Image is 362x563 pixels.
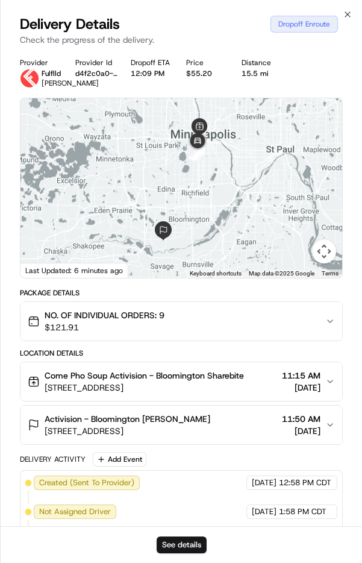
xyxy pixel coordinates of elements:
div: $55.20 [186,69,232,78]
a: Terms [322,270,339,277]
span: [PERSON_NAME] [42,78,99,88]
img: 1736555255976-a54dd68f-1ca7-489b-9aae-adbdc363a1c4 [12,115,34,136]
button: Come Pho Soup Activision - Bloomington Sharebite[STREET_ADDRESS]11:15 AM[DATE] [20,362,342,401]
p: Welcome 👋 [12,48,219,67]
img: Google [23,262,63,278]
span: Come Pho Soup Activision - Bloomington Sharebite [45,370,244,382]
span: Fulflld [42,69,61,78]
div: Provider Id [75,58,121,68]
button: d4f2c0a0-10f4-e956-ed14-31c2be6ece8f [75,69,121,78]
span: Not Assigned Driver [39,506,111,517]
span: [STREET_ADDRESS] [45,425,210,437]
div: 💻 [102,175,111,185]
span: 11:15 AM [282,370,320,382]
div: 12:09 PM [131,69,176,78]
span: $121.91 [45,321,164,333]
a: Open this area in Google Maps (opens a new window) [23,262,63,278]
div: We're available if you need us! [41,127,152,136]
div: Delivery Activity [20,454,86,464]
div: Location Details [20,348,343,358]
div: Package Details [20,288,343,298]
span: [STREET_ADDRESS] [45,382,244,394]
div: Price [186,58,232,68]
span: 1:58 PM CDT [279,506,326,517]
span: [DATE] [282,382,320,394]
span: Activision - Bloomington [PERSON_NAME] [45,413,210,425]
button: Map camera controls [312,239,336,263]
a: 📗Knowledge Base [7,169,97,191]
span: Knowledge Base [24,174,92,186]
span: 11:50 AM [282,413,320,425]
img: profile_Fulflld_OnFleet_Thistle_SF.png [20,69,39,88]
div: Provider [20,58,66,68]
input: Clear [31,77,199,90]
span: API Documentation [114,174,193,186]
button: Add Event [93,452,146,467]
button: Activision - Bloomington [PERSON_NAME][STREET_ADDRESS]11:50 AM[DATE] [20,406,342,444]
p: Check the progress of the delivery. [20,34,343,46]
div: Last Updated: 6 minutes ago [20,263,128,278]
button: See details [157,536,207,553]
span: 12:58 PM CDT [279,477,331,488]
div: 📗 [12,175,22,185]
span: [DATE] [282,425,320,437]
span: Created (Sent To Provider) [39,477,134,488]
a: 💻API Documentation [97,169,198,191]
div: Distance [242,58,287,68]
span: [DATE] [252,506,276,517]
span: [DATE] [252,477,276,488]
button: Start new chat [205,118,219,133]
button: Keyboard shortcuts [190,269,242,278]
div: Start new chat [41,115,198,127]
button: NO. OF INDIVIDUAL ORDERS: 9$121.91 [20,302,342,341]
span: Map data ©2025 Google [249,270,314,277]
span: Delivery Details [20,14,120,34]
div: 15.5 mi [242,69,287,78]
span: NO. OF INDIVIDUAL ORDERS: 9 [45,309,164,321]
span: Pylon [120,204,146,213]
div: Dropoff ETA [131,58,176,68]
img: Nash [12,11,36,36]
a: Powered byPylon [85,203,146,213]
